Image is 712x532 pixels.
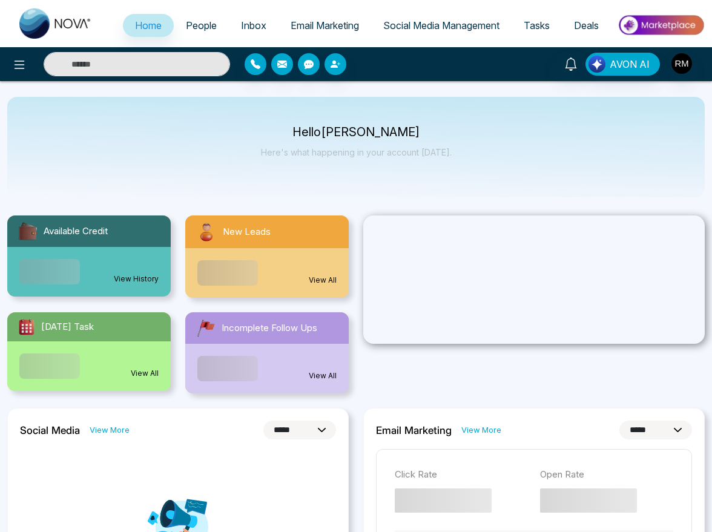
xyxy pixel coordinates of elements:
a: Tasks [512,14,562,37]
a: Incomplete Follow UpsView All [178,312,356,393]
a: Social Media Management [371,14,512,37]
a: View All [131,368,159,379]
h2: Email Marketing [376,424,452,436]
span: Available Credit [44,225,108,238]
a: New LeadsView All [178,215,356,298]
a: Deals [562,14,611,37]
p: Hello [PERSON_NAME] [261,127,452,137]
span: New Leads [223,225,271,239]
a: View All [309,275,337,286]
a: Home [123,14,174,37]
a: Inbox [229,14,279,37]
a: People [174,14,229,37]
img: availableCredit.svg [17,220,39,242]
button: AVON AI [585,53,660,76]
span: Home [135,19,162,31]
p: Click Rate [395,468,528,482]
span: [DATE] Task [41,320,94,334]
a: View More [90,424,130,436]
img: newLeads.svg [195,220,218,243]
p: Here's what happening in your account [DATE]. [261,147,452,157]
span: Inbox [241,19,266,31]
p: Open Rate [540,468,673,482]
a: Email Marketing [279,14,371,37]
a: View All [309,370,337,381]
img: Nova CRM Logo [19,8,92,39]
img: Market-place.gif [617,11,705,39]
a: View More [461,424,501,436]
a: View History [114,274,159,284]
span: Incomplete Follow Ups [222,321,317,335]
img: followUps.svg [195,317,217,339]
img: User Avatar [671,53,692,74]
h2: Social Media [20,424,80,436]
span: Email Marketing [291,19,359,31]
img: Lead Flow [588,56,605,73]
span: AVON AI [610,57,650,71]
span: Social Media Management [383,19,499,31]
span: People [186,19,217,31]
span: Tasks [524,19,550,31]
img: todayTask.svg [17,317,36,337]
span: Deals [574,19,599,31]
